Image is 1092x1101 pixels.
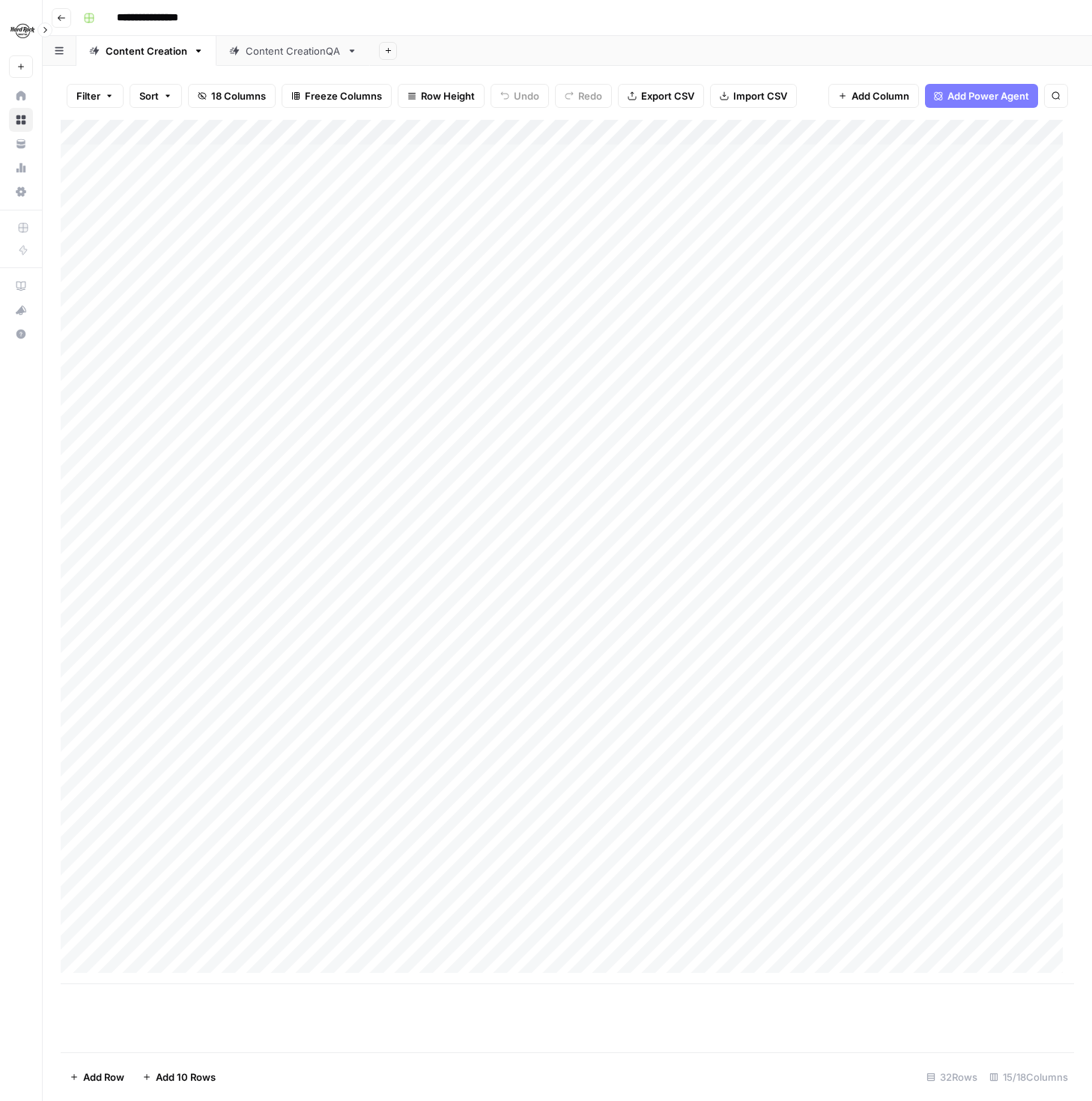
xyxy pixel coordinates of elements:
[106,43,187,58] div: Content Creation
[9,180,33,204] a: Settings
[305,88,382,103] span: Freeze Columns
[514,88,539,103] span: Undo
[10,299,32,321] div: What's new?
[61,1065,133,1089] button: Add Row
[555,84,612,108] button: Redo
[710,84,797,108] button: Import CSV
[9,84,33,108] a: Home
[211,88,266,103] span: 18 Columns
[9,12,33,49] button: Workspace: Hard Rock Digital
[733,88,787,103] span: Import CSV
[947,88,1029,103] span: Add Power Agent
[421,88,475,103] span: Row Height
[246,43,341,58] div: Content CreationQA
[828,84,919,108] button: Add Column
[67,84,124,108] button: Filter
[76,36,216,66] a: Content Creation
[578,88,602,103] span: Redo
[133,1065,225,1089] button: Add 10 Rows
[156,1070,216,1085] span: Add 10 Rows
[130,84,182,108] button: Sort
[9,156,33,180] a: Usage
[9,298,33,322] button: What's new?
[491,84,549,108] button: Undo
[83,1070,124,1085] span: Add Row
[920,1065,983,1089] div: 32 Rows
[9,322,33,346] button: Help + Support
[9,108,33,132] a: Browse
[139,88,159,103] span: Sort
[76,88,100,103] span: Filter
[618,84,704,108] button: Export CSV
[9,17,36,44] img: Hard Rock Digital Logo
[925,84,1038,108] button: Add Power Agent
[983,1065,1074,1089] div: 15/18 Columns
[9,132,33,156] a: Your Data
[216,36,370,66] a: Content CreationQA
[398,84,485,108] button: Row Height
[188,84,276,108] button: 18 Columns
[641,88,694,103] span: Export CSV
[852,88,909,103] span: Add Column
[9,274,33,298] a: AirOps Academy
[282,84,392,108] button: Freeze Columns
